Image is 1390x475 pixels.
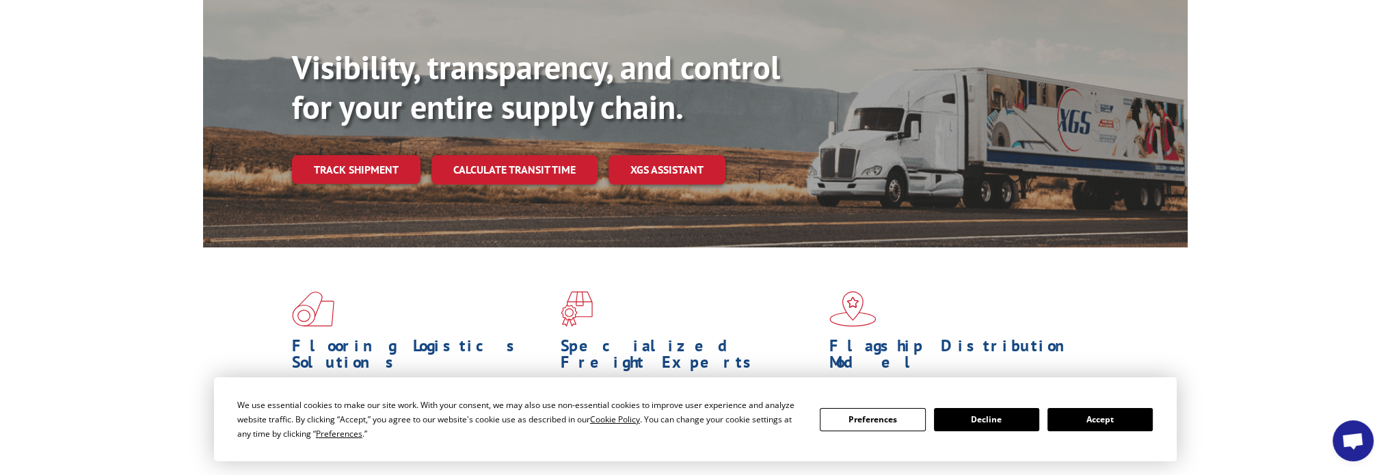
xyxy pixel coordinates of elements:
h1: Flagship Distribution Model [829,338,1088,377]
h1: Flooring Logistics Solutions [292,338,550,377]
b: Visibility, transparency, and control for your entire supply chain. [292,46,780,128]
button: Preferences [820,408,925,431]
a: Calculate transit time [431,155,598,185]
button: Decline [934,408,1039,431]
div: Cookie Consent Prompt [214,377,1177,461]
a: XGS ASSISTANT [609,155,725,185]
div: We use essential cookies to make our site work. With your consent, we may also use non-essential ... [237,398,803,441]
button: Accept [1047,408,1153,431]
img: xgs-icon-focused-on-flooring-red [561,291,593,327]
h1: Specialized Freight Experts [561,338,819,377]
span: Preferences [316,428,362,439]
img: xgs-icon-total-supply-chain-intelligence-red [292,291,334,327]
div: Open chat [1333,420,1374,461]
span: Cookie Policy [590,413,640,425]
a: Track shipment [292,155,420,184]
img: xgs-icon-flagship-distribution-model-red [829,291,877,327]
